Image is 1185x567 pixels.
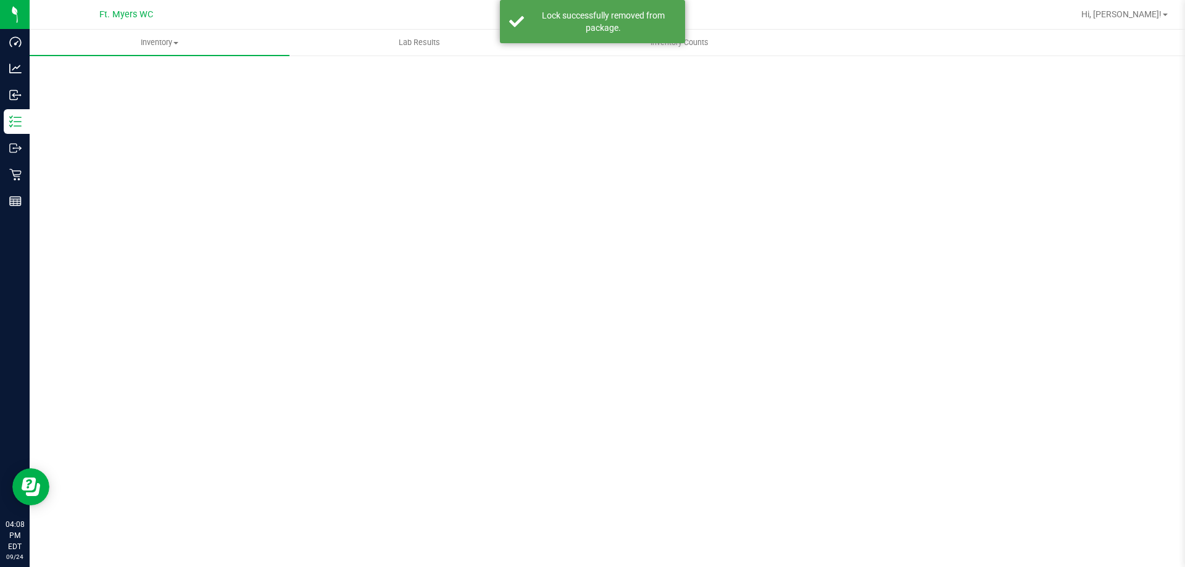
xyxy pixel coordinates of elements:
[1081,9,1162,19] span: Hi, [PERSON_NAME]!
[9,62,22,75] inline-svg: Analytics
[9,195,22,207] inline-svg: Reports
[9,36,22,48] inline-svg: Dashboard
[99,9,153,20] span: Ft. Myers WC
[30,37,289,48] span: Inventory
[9,168,22,181] inline-svg: Retail
[9,142,22,154] inline-svg: Outbound
[12,468,49,505] iframe: Resource center
[382,37,457,48] span: Lab Results
[531,9,676,34] div: Lock successfully removed from package.
[9,89,22,101] inline-svg: Inbound
[9,115,22,128] inline-svg: Inventory
[6,552,24,561] p: 09/24
[30,30,289,56] a: Inventory
[289,30,549,56] a: Lab Results
[6,519,24,552] p: 04:08 PM EDT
